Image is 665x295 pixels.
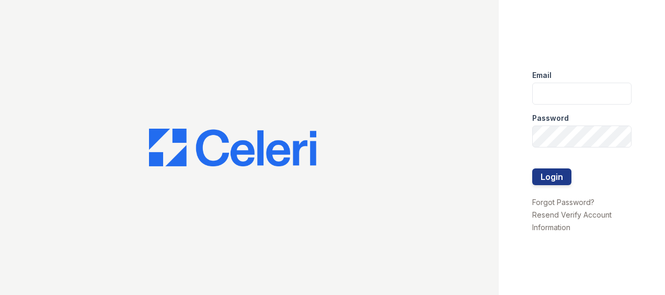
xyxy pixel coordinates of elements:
a: Resend Verify Account Information [532,210,612,232]
label: Email [532,70,552,81]
label: Password [532,113,569,123]
a: Forgot Password? [532,198,594,207]
img: CE_Logo_Blue-a8612792a0a2168367f1c8372b55b34899dd931a85d93a1a3d3e32e68fde9ad4.png [149,129,316,166]
button: Login [532,168,571,185]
